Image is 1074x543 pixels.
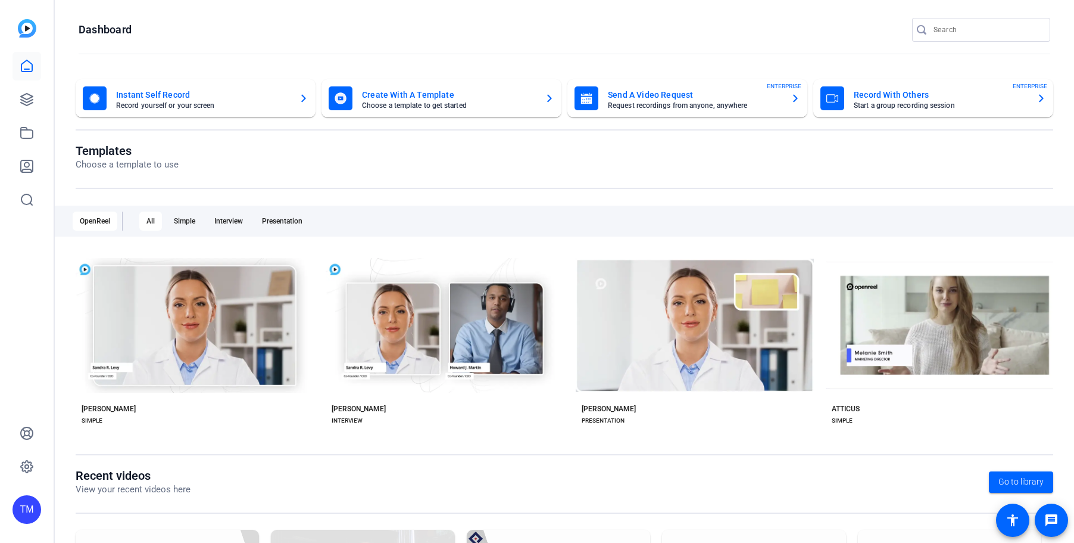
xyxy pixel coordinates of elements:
[854,102,1027,109] mat-card-subtitle: Start a group recording session
[255,212,310,231] div: Presentation
[933,23,1041,37] input: Search
[13,495,41,524] div: TM
[832,416,853,426] div: SIMPLE
[79,23,132,37] h1: Dashboard
[582,404,636,414] div: [PERSON_NAME]
[332,404,386,414] div: [PERSON_NAME]
[813,79,1053,117] button: Record With OthersStart a group recording sessionENTERPRISE
[1013,82,1047,91] span: ENTERPRISE
[139,212,162,231] div: All
[18,19,36,38] img: blue-gradient.svg
[76,79,316,117] button: Instant Self RecordRecord yourself or your screen
[362,88,535,102] mat-card-title: Create With A Template
[116,88,289,102] mat-card-title: Instant Self Record
[854,88,1027,102] mat-card-title: Record With Others
[116,102,289,109] mat-card-subtitle: Record yourself or your screen
[167,212,202,231] div: Simple
[567,79,807,117] button: Send A Video RequestRequest recordings from anyone, anywhereENTERPRISE
[989,471,1053,493] a: Go to library
[76,468,191,483] h1: Recent videos
[608,102,781,109] mat-card-subtitle: Request recordings from anyone, anywhere
[1006,513,1020,528] mat-icon: accessibility
[82,416,102,426] div: SIMPLE
[82,404,136,414] div: [PERSON_NAME]
[321,79,561,117] button: Create With A TemplateChoose a template to get started
[76,158,179,172] p: Choose a template to use
[998,476,1044,488] span: Go to library
[362,102,535,109] mat-card-subtitle: Choose a template to get started
[1044,513,1059,528] mat-icon: message
[832,404,860,414] div: ATTICUS
[582,416,625,426] div: PRESENTATION
[76,144,179,158] h1: Templates
[332,416,363,426] div: INTERVIEW
[608,88,781,102] mat-card-title: Send A Video Request
[767,82,801,91] span: ENTERPRISE
[76,483,191,497] p: View your recent videos here
[207,212,250,231] div: Interview
[73,212,117,231] div: OpenReel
